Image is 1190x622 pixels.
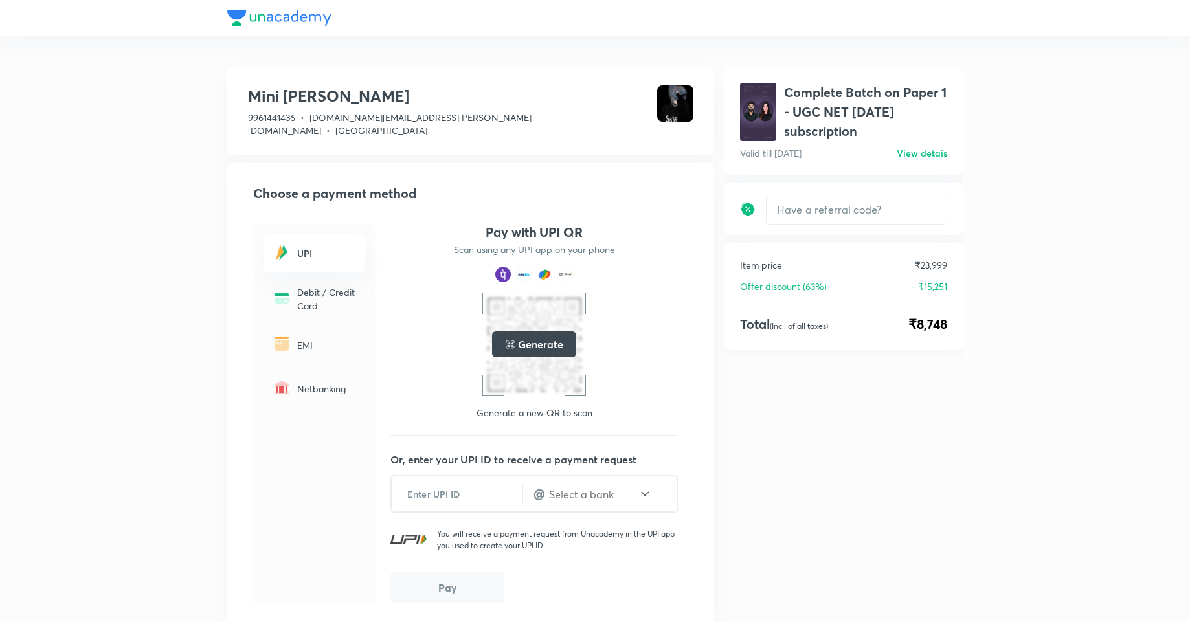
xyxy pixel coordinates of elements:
input: Select a bank [548,487,638,502]
p: - ₹15,251 [912,280,947,293]
h4: Total [740,315,828,334]
p: Debit / Credit Card [297,285,357,313]
input: Enter UPI ID [392,478,522,510]
img: loading.. [505,339,515,350]
img: payment method [557,267,573,282]
h3: Mini [PERSON_NAME] [248,85,657,106]
img: - [271,242,292,263]
p: Valid till [DATE] [740,146,802,160]
h6: View detais [897,146,947,160]
img: discount [740,201,756,217]
p: Item price [740,258,782,272]
input: Have a referral code? [767,194,947,225]
img: avatar [740,83,776,141]
img: - [271,377,292,398]
img: payment method [495,267,511,282]
h4: Pay with UPI QR [486,224,583,241]
h2: Choose a payment method [253,184,693,203]
h4: @ [533,484,545,504]
p: Netbanking [297,382,357,395]
p: (Incl. of all taxes) [770,321,828,331]
img: UPI [390,535,427,544]
span: • [300,111,304,124]
img: payment method [516,267,532,282]
img: payment method [537,267,552,282]
p: EMI [297,339,357,352]
p: ₹23,999 [915,258,947,272]
h1: Complete Batch on Paper 1 - UGC NET [DATE] subscription [784,83,947,141]
span: [DOMAIN_NAME][EMAIL_ADDRESS][PERSON_NAME][DOMAIN_NAME] [248,111,532,137]
p: Generate a new QR to scan [477,406,592,419]
span: 9961441436 [248,111,295,124]
h5: Generate [518,337,563,352]
p: You will receive a payment request from Unacademy in the UPI app you used to create your UPI ID. [437,528,678,551]
span: [GEOGRAPHIC_DATA] [335,124,427,137]
span: ₹8,748 [908,315,947,334]
img: - [271,333,292,354]
button: Pay [390,572,504,603]
span: • [326,124,330,137]
p: Offer discount (63%) [740,280,827,293]
h6: UPI [297,247,357,260]
img: Avatar [657,85,693,122]
p: Or, enter your UPI ID to receive a payment request [390,452,693,467]
img: - [271,288,292,309]
p: Scan using any UPI app on your phone [454,243,615,256]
